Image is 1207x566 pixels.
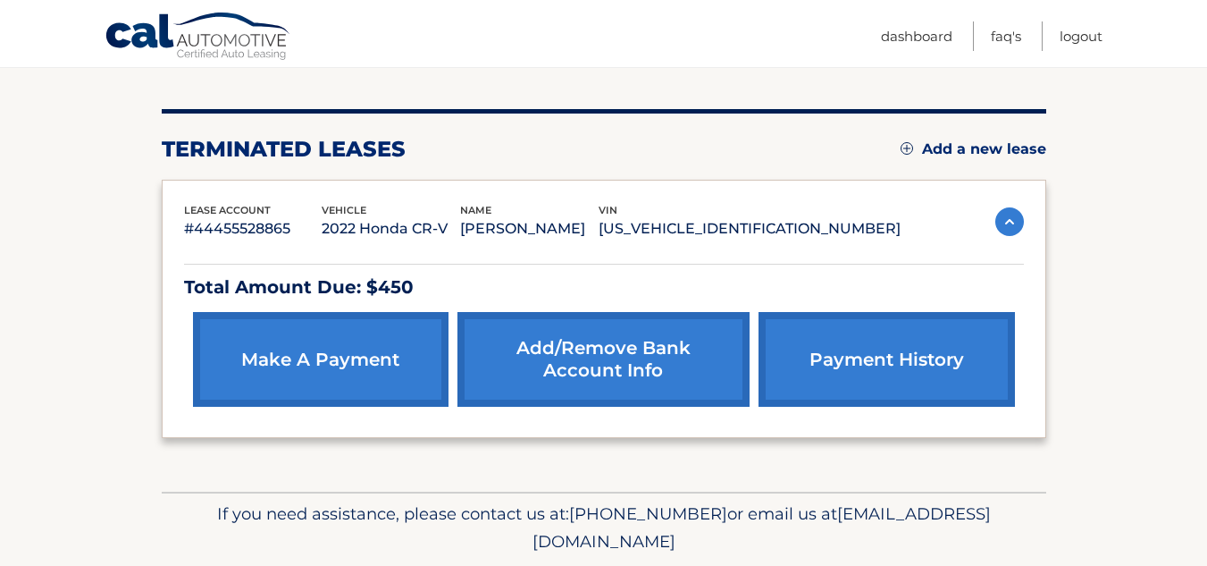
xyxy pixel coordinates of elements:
[901,142,913,155] img: add.svg
[995,207,1024,236] img: accordion-active.svg
[460,216,599,241] p: [PERSON_NAME]
[1060,21,1102,51] a: Logout
[599,216,901,241] p: [US_VEHICLE_IDENTIFICATION_NUMBER]
[460,204,491,216] span: name
[569,503,727,524] span: [PHONE_NUMBER]
[184,216,323,241] p: #44455528865
[759,312,1014,407] a: payment history
[173,500,1035,557] p: If you need assistance, please contact us at: or email us at
[901,140,1046,158] a: Add a new lease
[991,21,1021,51] a: FAQ's
[457,312,750,407] a: Add/Remove bank account info
[881,21,952,51] a: Dashboard
[184,272,1024,303] p: Total Amount Due: $450
[193,312,448,407] a: make a payment
[162,136,406,163] h2: terminated leases
[184,204,271,216] span: lease account
[599,204,617,216] span: vin
[322,204,366,216] span: vehicle
[105,12,292,63] a: Cal Automotive
[322,216,460,241] p: 2022 Honda CR-V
